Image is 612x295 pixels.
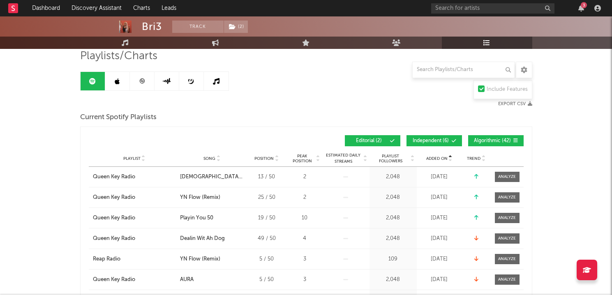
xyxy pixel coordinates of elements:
div: 2,048 [372,235,415,243]
div: 2 [289,194,320,202]
div: 3 [289,276,320,284]
button: Independent(6) [406,135,462,146]
button: Editorial(2) [345,135,400,146]
div: 2,048 [372,173,415,181]
div: [DATE] [419,194,460,202]
div: Playin You 50 [180,214,213,222]
span: Estimated Daily Streams [324,152,363,165]
div: 2,048 [372,276,415,284]
a: Reap Radio [93,255,176,263]
div: 2 [289,173,320,181]
div: Queen Key Radio [93,214,135,222]
div: 2,048 [372,194,415,202]
div: 49 / 50 [248,235,285,243]
input: Search Playlists/Charts [412,62,515,78]
div: [DATE] [419,173,460,181]
div: 5 / 50 [248,276,285,284]
div: Include Features [487,85,528,94]
div: 3 [581,2,587,8]
div: 2,048 [372,214,415,222]
div: Dealin Wit Ah Dog [180,235,225,243]
span: Peak Position [289,154,315,164]
div: 3 [289,255,320,263]
span: Current Spotify Playlists [80,113,157,122]
div: 109 [372,255,415,263]
div: 19 / 50 [248,214,285,222]
div: YN Flow (Remix) [180,194,220,202]
div: 13 / 50 [248,173,285,181]
div: Bri3 [142,21,162,33]
span: Trend [467,156,480,161]
a: Queen Key Radio [93,214,176,222]
span: Added On [426,156,448,161]
div: 4 [289,235,320,243]
span: Editorial ( 2 ) [350,138,388,143]
button: Algorithmic(42) [468,135,524,146]
span: ( 2 ) [224,21,248,33]
div: 5 / 50 [248,255,285,263]
span: Playlist Followers [372,154,410,164]
input: Search for artists [431,3,554,14]
button: 3 [578,5,584,12]
a: Queen Key Radio [93,194,176,202]
span: Song [203,156,215,161]
div: YN Flow (Remix) [180,255,220,263]
button: Export CSV [498,101,532,106]
button: (2) [224,21,248,33]
div: [DEMOGRAPHIC_DATA] YN Flow [180,173,244,181]
div: Queen Key Radio [93,173,135,181]
a: Queen Key Radio [93,235,176,243]
span: Independent ( 6 ) [412,138,450,143]
div: 10 [289,214,320,222]
span: Algorithmic ( 42 ) [473,138,511,143]
div: [DATE] [419,214,460,222]
span: Playlists/Charts [80,51,157,61]
div: [DATE] [419,276,460,284]
div: [DATE] [419,255,460,263]
div: Reap Radio [93,255,120,263]
div: AURA [180,276,194,284]
a: Queen Key Radio [93,276,176,284]
a: Queen Key Radio [93,173,176,181]
div: 25 / 50 [248,194,285,202]
div: Queen Key Radio [93,276,135,284]
span: Position [254,156,274,161]
div: [DATE] [419,235,460,243]
div: Queen Key Radio [93,235,135,243]
span: Playlist [123,156,141,161]
div: Queen Key Radio [93,194,135,202]
button: Track [172,21,224,33]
